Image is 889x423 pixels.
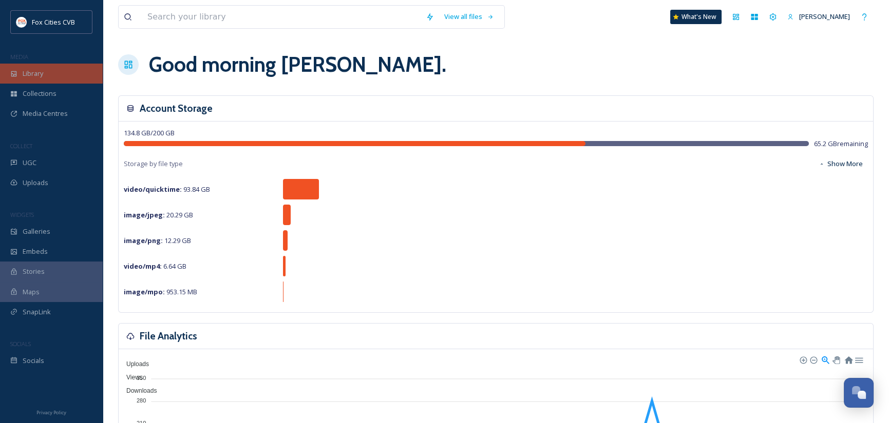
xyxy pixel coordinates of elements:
[140,101,213,116] h3: Account Storage
[124,261,186,271] span: 6.64 GB
[799,356,806,363] div: Zoom In
[124,159,183,169] span: Storage by file type
[124,287,197,296] span: 953.15 MB
[124,210,193,219] span: 20.29 GB
[149,49,446,80] h1: Good morning [PERSON_NAME] .
[124,185,210,194] span: 93.84 GB
[36,409,66,416] span: Privacy Policy
[23,227,50,236] span: Galleries
[124,128,175,137] span: 134.8 GB / 200 GB
[833,356,839,362] div: Panning
[137,374,146,380] tspan: 350
[809,356,817,363] div: Zoom Out
[23,247,48,256] span: Embeds
[439,7,499,27] a: View all files
[32,17,75,27] span: Fox Cities CVB
[124,236,191,245] span: 12.29 GB
[814,154,868,174] button: Show More
[23,287,40,297] span: Maps
[23,158,36,168] span: UGC
[814,139,868,149] span: 65.2 GB remaining
[119,387,157,394] span: Downloads
[119,374,143,381] span: Views
[140,329,197,344] h3: File Analytics
[124,261,162,271] strong: video/mp4 :
[137,397,146,404] tspan: 280
[124,236,163,245] strong: image/png :
[23,89,56,98] span: Collections
[124,210,165,219] strong: image/jpeg :
[10,211,34,218] span: WIDGETS
[799,12,850,21] span: [PERSON_NAME]
[23,307,51,317] span: SnapLink
[23,69,43,78] span: Library
[782,7,855,27] a: [PERSON_NAME]
[36,406,66,418] a: Privacy Policy
[23,178,48,188] span: Uploads
[854,355,863,364] div: Menu
[10,53,28,61] span: MEDIA
[10,142,32,150] span: COLLECT
[670,10,722,24] a: What's New
[142,6,421,28] input: Search your library
[16,17,27,27] img: images.png
[23,109,68,118] span: Media Centres
[844,355,853,364] div: Reset Zoom
[124,185,182,194] strong: video/quicktime :
[821,355,829,364] div: Selection Zoom
[124,287,165,296] strong: image/mpo :
[844,378,874,408] button: Open Chat
[23,267,45,276] span: Stories
[119,360,149,368] span: Uploads
[23,356,44,366] span: Socials
[10,340,31,348] span: SOCIALS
